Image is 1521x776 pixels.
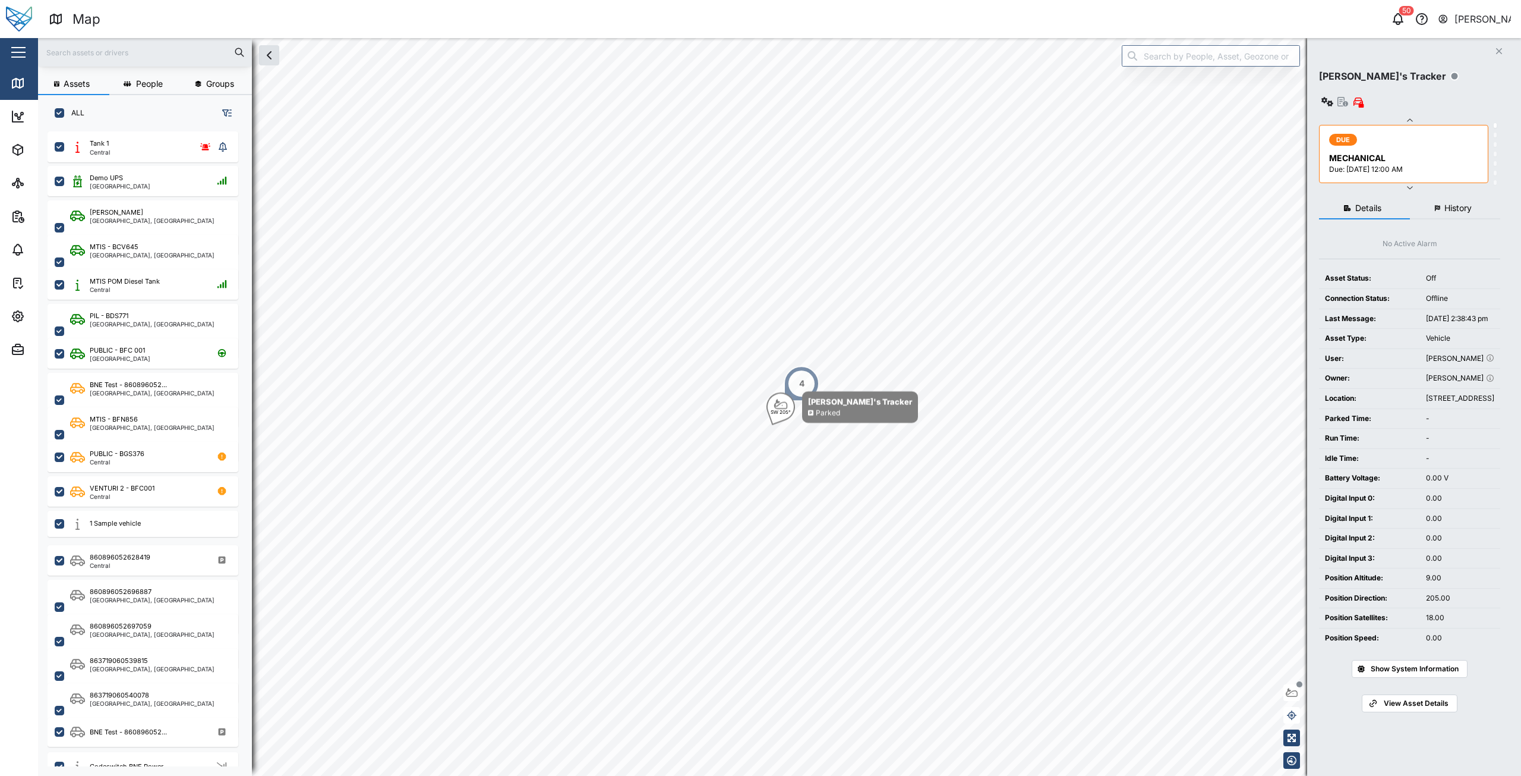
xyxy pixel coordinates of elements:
[45,43,245,61] input: Search assets or drivers
[1426,333,1494,344] div: Vehicle
[90,700,214,706] div: [GEOGRAPHIC_DATA], [GEOGRAPHIC_DATA]
[1325,612,1414,624] div: Position Satellites:
[1325,593,1414,604] div: Position Direction:
[90,762,168,772] div: Codeswitch BNE Power...
[90,552,150,563] div: 860896052628419
[1325,373,1414,384] div: Owner:
[31,310,73,323] div: Settings
[1329,164,1481,175] div: Due: [DATE] 12:00 AM
[90,727,167,737] div: BNE Test - 860896052...
[1426,373,1494,384] div: [PERSON_NAME]
[90,414,138,425] div: MTIS - BFN856
[1325,313,1414,325] div: Last Message:
[1325,453,1414,464] div: Idle Time:
[90,242,138,252] div: MTIS - BCV645
[1444,204,1472,212] span: History
[1426,313,1494,325] div: [DATE] 2:38:43 pm
[1426,612,1494,624] div: 18.00
[90,563,150,568] div: Central
[90,183,150,189] div: [GEOGRAPHIC_DATA]
[31,77,58,90] div: Map
[90,483,154,494] div: VENTURI 2 - BFC001
[1362,695,1457,712] a: View Asset Details
[1426,533,1494,544] div: 0.00
[1325,533,1414,544] div: Digital Input 2:
[90,597,214,603] div: [GEOGRAPHIC_DATA], [GEOGRAPHIC_DATA]
[90,519,141,529] div: 1 Sample vehicle
[1383,238,1437,250] div: No Active Alarm
[1336,134,1350,145] span: DUE
[816,407,840,419] div: Parked
[136,80,163,88] span: People
[90,425,214,431] div: [GEOGRAPHIC_DATA], [GEOGRAPHIC_DATA]
[1426,473,1494,484] div: 0.00 V
[90,311,128,321] div: PIL - BDS771
[90,218,214,224] div: [GEOGRAPHIC_DATA], [GEOGRAPHIC_DATA]
[90,459,144,465] div: Central
[808,395,912,407] div: [PERSON_NAME]'s Tracker
[1355,204,1381,212] span: Details
[1426,513,1494,524] div: 0.00
[766,391,918,423] div: Map marker
[90,345,145,356] div: PUBLIC - BFC 001
[1426,453,1494,464] div: -
[31,343,66,356] div: Admin
[90,149,110,155] div: Central
[1122,45,1300,67] input: Search by People, Asset, Geozone or Place
[771,410,791,414] div: SW 205°
[1325,573,1414,584] div: Position Altitude:
[1426,493,1494,504] div: 0.00
[1384,695,1449,712] span: View Asset Details
[90,380,167,390] div: BNE Test - 860896052...
[1426,413,1494,425] div: -
[1325,493,1414,504] div: Digital Input 0:
[31,243,68,256] div: Alarms
[1426,393,1494,404] div: [STREET_ADDRESS]
[6,6,32,32] img: Main Logo
[1426,273,1494,284] div: Off
[90,656,148,666] div: 863719060539815
[1329,152,1481,165] div: MECHANICAL
[1437,11,1511,27] button: [PERSON_NAME]
[1426,293,1494,304] div: Offline
[1426,573,1494,584] div: 9.00
[784,366,819,401] div: Map marker
[72,9,100,30] div: Map
[1319,69,1446,84] div: [PERSON_NAME]'s Tracker
[1426,633,1494,644] div: 0.00
[1325,553,1414,564] div: Digital Input 3:
[1426,353,1494,365] div: [PERSON_NAME]
[31,110,84,123] div: Dashboard
[90,390,214,396] div: [GEOGRAPHIC_DATA], [GEOGRAPHIC_DATA]
[1371,661,1459,677] span: Show System Information
[90,139,109,149] div: Tank 1
[1454,12,1511,27] div: [PERSON_NAME]
[90,449,144,459] div: PUBLIC - BGS376
[31,210,71,223] div: Reports
[48,127,251,766] div: grid
[206,80,234,88] span: Groups
[31,177,59,190] div: Sites
[1325,513,1414,524] div: Digital Input 1:
[31,277,64,290] div: Tasks
[90,690,149,700] div: 863719060540078
[1426,553,1494,564] div: 0.00
[90,356,150,362] div: [GEOGRAPHIC_DATA]
[90,321,214,327] div: [GEOGRAPHIC_DATA], [GEOGRAPHIC_DATA]
[1426,433,1494,444] div: -
[1399,6,1414,15] div: 50
[1325,413,1414,425] div: Parked Time:
[1352,660,1468,678] button: Show System Information
[90,666,214,672] div: [GEOGRAPHIC_DATA], [GEOGRAPHIC_DATA]
[31,143,68,156] div: Assets
[90,277,160,287] div: MTIS POM Diesel Tank
[38,38,1521,776] canvas: Map
[1325,633,1414,644] div: Position Speed:
[799,377,804,390] div: 4
[90,173,123,183] div: Demo UPS
[1325,433,1414,444] div: Run Time:
[90,287,160,293] div: Central
[1325,473,1414,484] div: Battery Voltage:
[90,252,214,258] div: [GEOGRAPHIC_DATA], [GEOGRAPHIC_DATA]
[90,208,143,218] div: [PERSON_NAME]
